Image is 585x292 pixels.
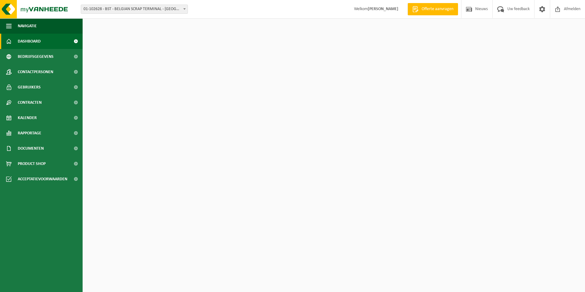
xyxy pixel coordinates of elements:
span: Contracten [18,95,42,110]
a: Offerte aanvragen [408,3,458,15]
strong: [PERSON_NAME] [368,7,398,11]
span: 01-102628 - BST - BELGIAN SCRAP TERMINAL - HOBOKEN - HOBOKEN [81,5,188,14]
span: Bedrijfsgegevens [18,49,54,64]
span: Offerte aanvragen [420,6,455,12]
span: 01-102628 - BST - BELGIAN SCRAP TERMINAL - HOBOKEN - HOBOKEN [81,5,188,13]
span: Dashboard [18,34,41,49]
span: Product Shop [18,156,46,171]
span: Kalender [18,110,37,125]
span: Acceptatievoorwaarden [18,171,67,187]
span: Rapportage [18,125,41,141]
span: Navigatie [18,18,37,34]
span: Contactpersonen [18,64,53,80]
span: Gebruikers [18,80,41,95]
span: Documenten [18,141,44,156]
